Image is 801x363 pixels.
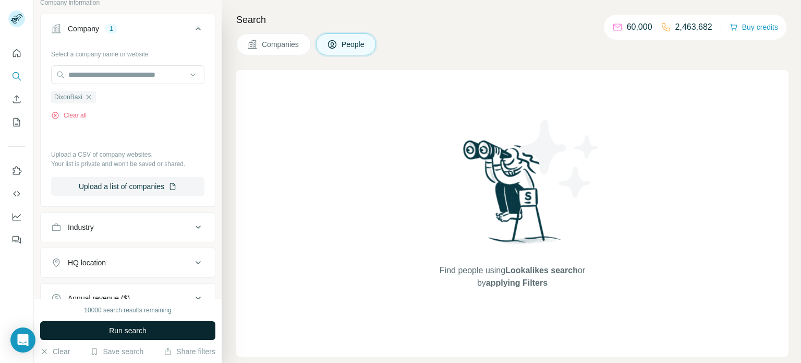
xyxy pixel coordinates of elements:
button: Annual revenue ($) [41,286,215,311]
div: HQ location [68,257,106,268]
button: Company1 [41,16,215,45]
button: Buy credits [730,20,778,34]
button: Clear all [51,111,87,120]
div: 1 [105,24,117,33]
div: Company [68,24,99,34]
button: Quick start [8,44,25,63]
span: People [342,39,366,50]
p: Upload a CSV of company websites. [51,150,204,159]
span: Find people using or by [429,264,596,289]
button: Enrich CSV [8,90,25,109]
p: 60,000 [627,21,652,33]
div: Open Intercom Messenger [10,327,35,353]
button: Clear [40,346,70,357]
button: Use Surfe API [8,184,25,203]
button: Feedback [8,230,25,249]
p: Your list is private and won't be saved or shared. [51,159,204,169]
button: Search [8,67,25,86]
img: Surfe Illustration - Woman searching with binoculars [458,137,567,254]
h4: Search [236,13,788,27]
p: 2,463,682 [675,21,712,33]
div: Industry [68,222,94,232]
span: Lookalikes search [505,266,578,275]
button: Upload a list of companies [51,177,204,196]
button: Share filters [164,346,215,357]
button: Industry [41,215,215,240]
span: applying Filters [486,278,548,287]
button: Run search [40,321,215,340]
button: Use Surfe on LinkedIn [8,161,25,180]
span: DixonBaxi [54,92,82,102]
button: HQ location [41,250,215,275]
button: Dashboard [8,207,25,226]
button: My lists [8,113,25,132]
div: Select a company name or website [51,45,204,59]
div: 10000 search results remaining [84,306,171,315]
button: Save search [90,346,143,357]
span: Run search [109,325,147,336]
span: Companies [262,39,300,50]
img: Surfe Illustration - Stars [513,112,606,206]
div: Annual revenue ($) [68,293,130,303]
